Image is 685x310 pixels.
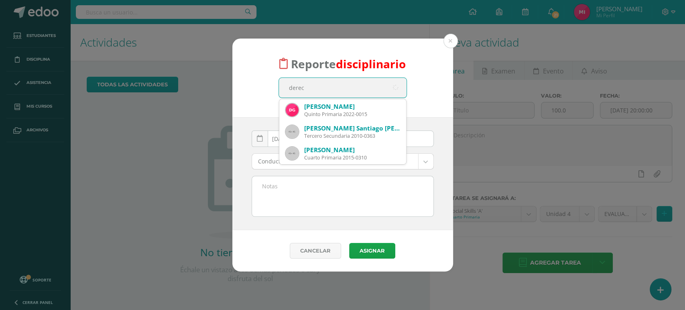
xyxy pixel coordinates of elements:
button: Asignar [349,243,395,259]
div: [PERSON_NAME] Santiago [PERSON_NAME] [304,124,400,133]
div: [PERSON_NAME] [304,102,400,111]
span: Reporte [291,56,406,71]
input: Busca un estudiante aquí... [279,78,407,98]
img: 45x45 [286,147,299,160]
span: Conductuales: No respetar las normas establecidas. [258,154,412,169]
a: Conductuales: No respetar las normas establecidas. [252,154,433,169]
img: 45x45 [286,125,299,138]
img: 661f856ed881b9b9d0d26c7ec34f9cb9.png [286,104,299,116]
div: Quinto Primaria 2022-0015 [304,111,400,118]
div: [PERSON_NAME] [304,146,400,154]
font: disciplinario [336,56,406,71]
button: Close (Esc) [443,34,458,48]
a: Cancelar [290,243,341,259]
div: Cuarto Primaria 2015-0310 [304,154,400,161]
div: Tercero Secundaria 2010-0363 [304,133,400,139]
